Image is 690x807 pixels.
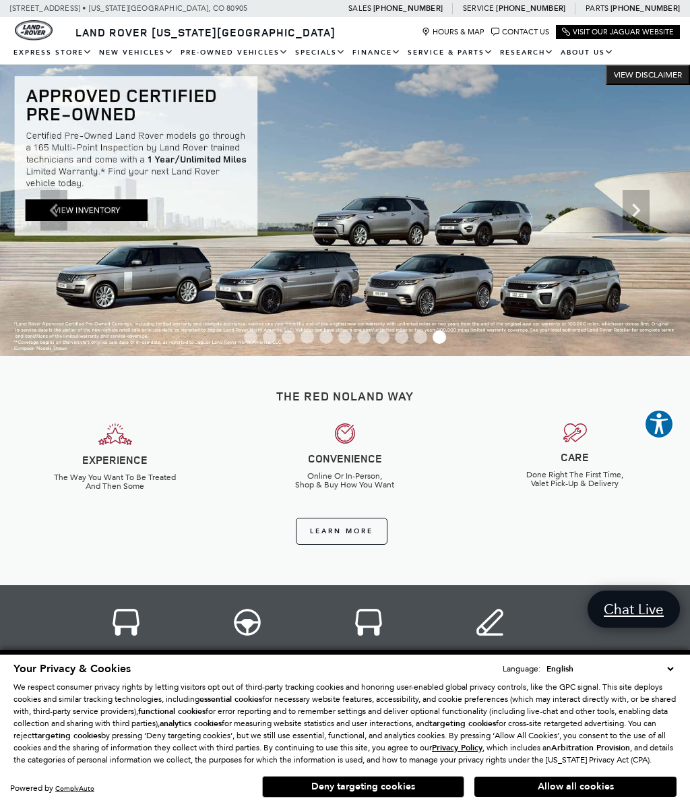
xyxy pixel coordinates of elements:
strong: analytics cookies [160,718,222,729]
a: Research [497,41,557,65]
a: [PHONE_NUMBER] [610,3,680,13]
a: Financing Get approved [DATE] and drive off in a new or used vehicle. [466,599,588,800]
a: Land Rover [US_STATE][GEOGRAPHIC_DATA] [67,25,344,40]
a: Finance [349,41,404,65]
span: Go to slide 7 [357,330,371,344]
a: land-rover [15,20,53,40]
strong: Arbitration Provision [551,742,630,753]
a: Chat Live [588,591,680,628]
strong: EXPERIENCE [82,452,148,467]
div: Language: [503,665,540,673]
a: Pre-Owned Vehicles Land Rover [US_STATE][GEOGRAPHIC_DATA] has a great selection of pre-owned vehi... [224,599,345,800]
h6: Online Or In-Person, Shop & Buy How You Want [240,472,449,489]
a: [PHONE_NUMBER] [373,3,443,13]
h3: Certified Pre-Owned Vehicles [355,646,456,690]
span: Go to slide 5 [319,330,333,344]
strong: targeting cookies [34,730,101,741]
h6: The Way You Want To Be Treated And Then Some [10,473,220,491]
div: Next [623,190,650,231]
a: [PHONE_NUMBER] [496,3,565,13]
a: [STREET_ADDRESS] • [US_STATE][GEOGRAPHIC_DATA], CO 80905 [10,4,247,13]
a: Hours & Map [422,28,484,36]
a: About Us [557,41,617,65]
a: New Vehicles [96,41,177,65]
p: We respect consumer privacy rights by letting visitors opt out of third-party tracking cookies an... [13,681,677,766]
span: Go to slide 1 [244,330,257,344]
h3: Financing [476,646,577,661]
aside: Accessibility Help Desk [644,409,674,442]
strong: essential cookies [199,694,262,705]
select: Language Select [543,662,677,676]
button: Allow all cookies [474,777,677,797]
nav: Main Navigation [10,41,680,65]
h6: Done Right The First Time, Valet Pick-Up & Delivery [470,471,680,488]
a: Visit Our Jaguar Website [562,28,674,36]
span: VIEW DISCLAIMER [614,69,682,80]
a: EXPRESS STORE [10,41,96,65]
img: cta-icon-financing [476,609,503,636]
h3: Pre-Owned Vehicles [234,646,335,676]
button: Deny targeting cookies [262,776,464,798]
a: New Range Rover, Defender, Discovery Experience the joy of owning a brand new Range Rover, Defend... [102,599,224,800]
a: ComplyAuto [55,784,94,793]
u: Privacy Policy [432,742,482,753]
span: Go to slide 9 [395,330,408,344]
button: VIEW DISCLAIMER [606,65,690,85]
img: Land Rover [15,20,53,40]
span: Go to slide 3 [282,330,295,344]
img: cta-icon-newvehicles [113,609,139,636]
strong: targeting cookies [429,718,496,729]
span: Chat Live [597,600,670,618]
h3: New Range Rover, Defender, Discovery [113,646,214,705]
span: Your Privacy & Cookies [13,661,131,676]
span: Land Rover [US_STATE][GEOGRAPHIC_DATA] [75,25,336,40]
a: Contact Us [491,28,549,36]
a: Service & Parts [404,41,497,65]
strong: CARE [561,450,589,465]
div: Powered by [10,784,94,793]
span: Go to slide 8 [376,330,389,344]
a: Pre-Owned Vehicles [177,41,292,65]
span: Go to slide 11 [433,330,446,344]
strong: CONVENIENCE [308,451,382,466]
span: Go to slide 10 [414,330,427,344]
a: Certified Pre-Owned Vehicles Land Rover [US_STATE][GEOGRAPHIC_DATA] has a great selection of cert... [345,599,466,800]
div: Previous [40,190,67,231]
a: Learn More [296,518,387,545]
a: Specials [292,41,349,65]
h2: The Red Noland Way [10,390,680,403]
button: Explore your accessibility options [644,409,674,439]
span: Go to slide 2 [263,330,276,344]
span: Go to slide 6 [338,330,352,344]
span: Go to slide 4 [301,330,314,344]
strong: functional cookies [138,706,206,717]
img: cta-icon-usedvehicles [234,609,261,636]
